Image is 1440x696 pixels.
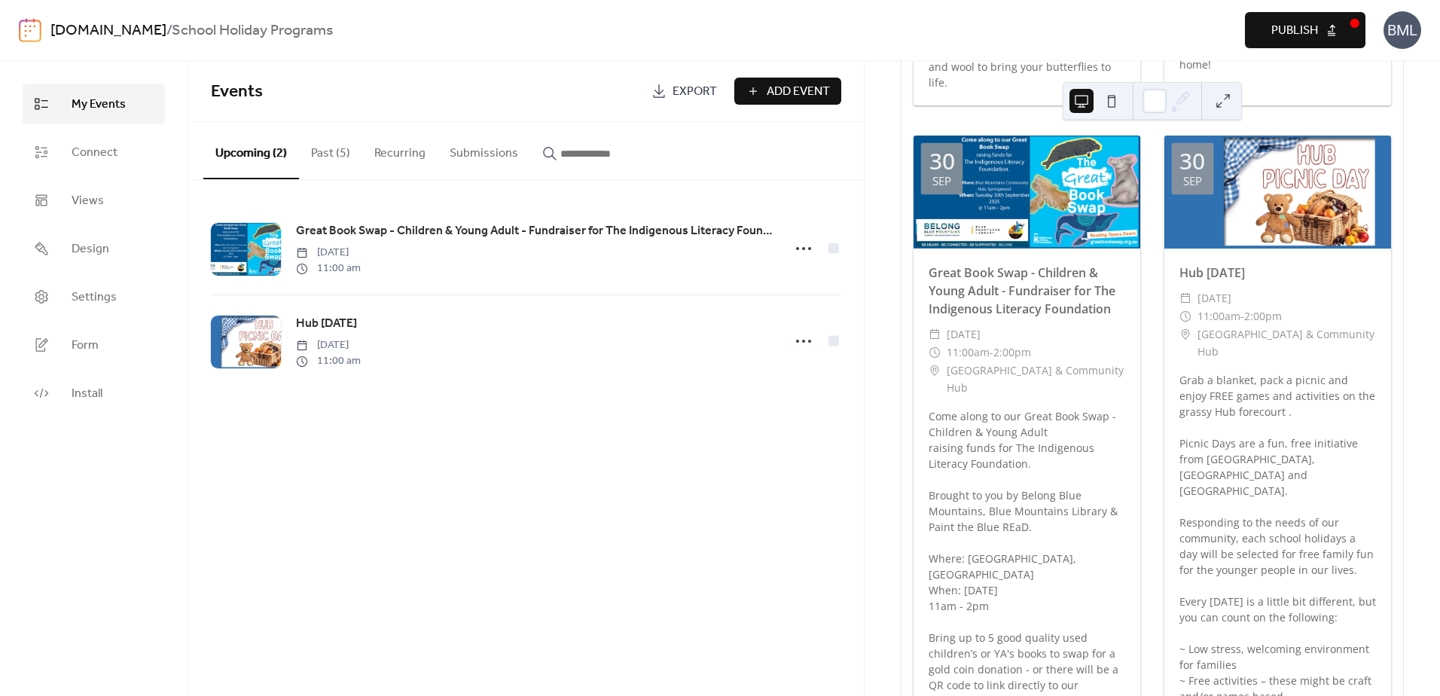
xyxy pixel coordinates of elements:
a: My Events [23,84,165,124]
span: Form [72,337,99,355]
span: 11:00 am [296,353,361,369]
span: 11:00am [1197,307,1240,325]
button: Publish [1245,12,1365,48]
a: Great Book Swap - Children & Young Adult - Fundraiser for The Indigenous Literacy Foundation [296,221,773,241]
a: Form [23,325,165,365]
div: Sep [1183,176,1202,187]
span: - [990,343,993,362]
a: Hub [DATE] [296,314,357,334]
span: Install [72,385,102,403]
span: 11:00am [947,343,990,362]
button: Past (5) [299,122,362,178]
div: 30 [1179,150,1205,172]
span: 11:00 am [296,261,361,276]
span: Events [211,75,263,108]
b: School Holiday Programs [172,17,333,45]
button: Recurring [362,122,438,178]
div: ​ [1179,307,1191,325]
div: 30 [929,150,955,172]
div: BML [1384,11,1421,49]
a: Install [23,373,165,414]
span: Settings [72,288,117,307]
div: Sep [932,176,951,187]
span: Views [72,192,104,210]
span: Connect [72,144,117,162]
a: Export [640,78,728,105]
a: Views [23,180,165,221]
span: [GEOGRAPHIC_DATA] & Community Hub [1197,325,1376,362]
div: Great Book Swap - Children & Young Adult - Fundraiser for The Indigenous Literacy Foundation [914,264,1140,318]
span: Hub [DATE] [296,315,357,333]
span: [DATE] [296,245,361,261]
span: 2:00pm [1244,307,1282,325]
div: ​ [929,343,941,362]
span: [GEOGRAPHIC_DATA] & Community Hub [947,362,1125,398]
img: logo [19,18,41,42]
span: Add Event [767,83,830,101]
div: ​ [1179,289,1191,307]
span: [DATE] [1197,289,1231,307]
a: Design [23,228,165,269]
button: Add Event [734,78,841,105]
span: Design [72,240,109,258]
div: ​ [929,325,941,343]
span: Export [673,83,717,101]
span: [DATE] [296,337,361,353]
a: [DOMAIN_NAME] [50,17,166,45]
span: Publish [1271,22,1318,40]
span: 2:00pm [993,343,1031,362]
b: / [166,17,172,45]
span: Great Book Swap - Children & Young Adult - Fundraiser for The Indigenous Literacy Foundation [296,222,773,240]
a: Connect [23,132,165,172]
button: Submissions [438,122,530,178]
a: Settings [23,276,165,317]
span: [DATE] [947,325,981,343]
span: - [1240,307,1244,325]
div: Hub [DATE] [1164,264,1391,282]
button: Upcoming (2) [203,122,299,179]
div: ​ [929,362,941,380]
div: ​ [1179,325,1191,343]
span: My Events [72,96,126,114]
